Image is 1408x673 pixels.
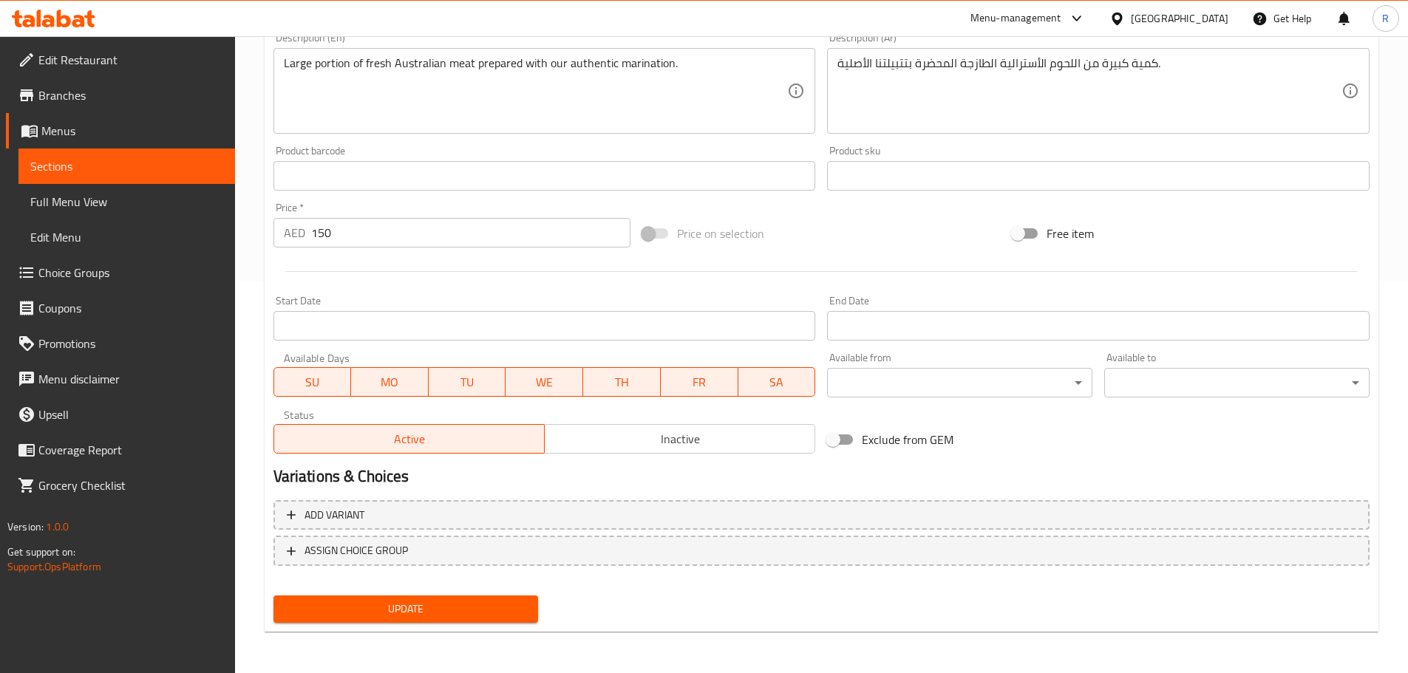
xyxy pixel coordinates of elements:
[6,432,235,468] a: Coverage Report
[38,441,223,459] span: Coverage Report
[744,372,810,393] span: SA
[6,468,235,503] a: Grocery Checklist
[18,184,235,219] a: Full Menu View
[280,372,346,393] span: SU
[357,372,423,393] span: MO
[18,148,235,184] a: Sections
[435,372,500,393] span: TU
[7,517,44,536] span: Version:
[273,367,352,397] button: SU
[273,536,1370,566] button: ASSIGN CHOICE GROUP
[38,264,223,281] span: Choice Groups
[351,367,429,397] button: MO
[6,361,235,397] a: Menu disclaimer
[6,113,235,148] a: Menus
[46,517,69,536] span: 1.0.0
[38,51,223,69] span: Edit Restaurant
[273,595,539,623] button: Update
[544,424,815,454] button: Inactive
[305,506,364,525] span: Add variant
[273,424,545,454] button: Active
[677,225,764,242] span: Price on selection
[273,465,1370,488] h2: Variations & Choices
[311,218,631,247] input: Please enter price
[38,476,223,494] span: Grocery Checklist
[280,428,539,450] span: Active
[305,542,408,560] span: ASSIGN CHOICE GROUP
[511,372,577,393] span: WE
[6,397,235,432] a: Upsell
[30,228,223,246] span: Edit Menu
[1131,10,1228,27] div: [GEOGRAPHIC_DATA]
[1104,368,1370,397] div: ​
[583,367,661,397] button: TH
[738,367,816,397] button: SA
[6,255,235,290] a: Choice Groups
[827,368,1092,397] div: ​
[38,335,223,352] span: Promotions
[7,542,75,561] span: Get support on:
[273,161,816,191] input: Please enter product barcode
[827,161,1370,191] input: Please enter product sku
[551,428,809,450] span: Inactive
[589,372,655,393] span: TH
[30,193,223,211] span: Full Menu View
[7,557,101,576] a: Support.OpsPlatform
[18,219,235,255] a: Edit Menu
[38,406,223,423] span: Upsell
[667,372,732,393] span: FR
[6,78,235,113] a: Branches
[38,86,223,104] span: Branches
[6,290,235,326] a: Coupons
[38,370,223,388] span: Menu disclaimer
[41,122,223,140] span: Menus
[30,157,223,175] span: Sections
[38,299,223,317] span: Coupons
[6,42,235,78] a: Edit Restaurant
[837,56,1341,126] textarea: كمية كبيرة من اللحوم الأسترالية الطازجة المحضرة بتتبيلتنا الأصلية.
[284,224,305,242] p: AED
[273,500,1370,530] button: Add variant
[506,367,583,397] button: WE
[429,367,506,397] button: TU
[661,367,738,397] button: FR
[285,600,527,618] span: Update
[970,10,1061,27] div: Menu-management
[862,431,953,448] span: Exclude from GEM
[1382,10,1389,27] span: R
[1047,225,1094,242] span: Free item
[6,326,235,361] a: Promotions
[284,56,788,126] textarea: Large portion of fresh Australian meat prepared with our authentic marination.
